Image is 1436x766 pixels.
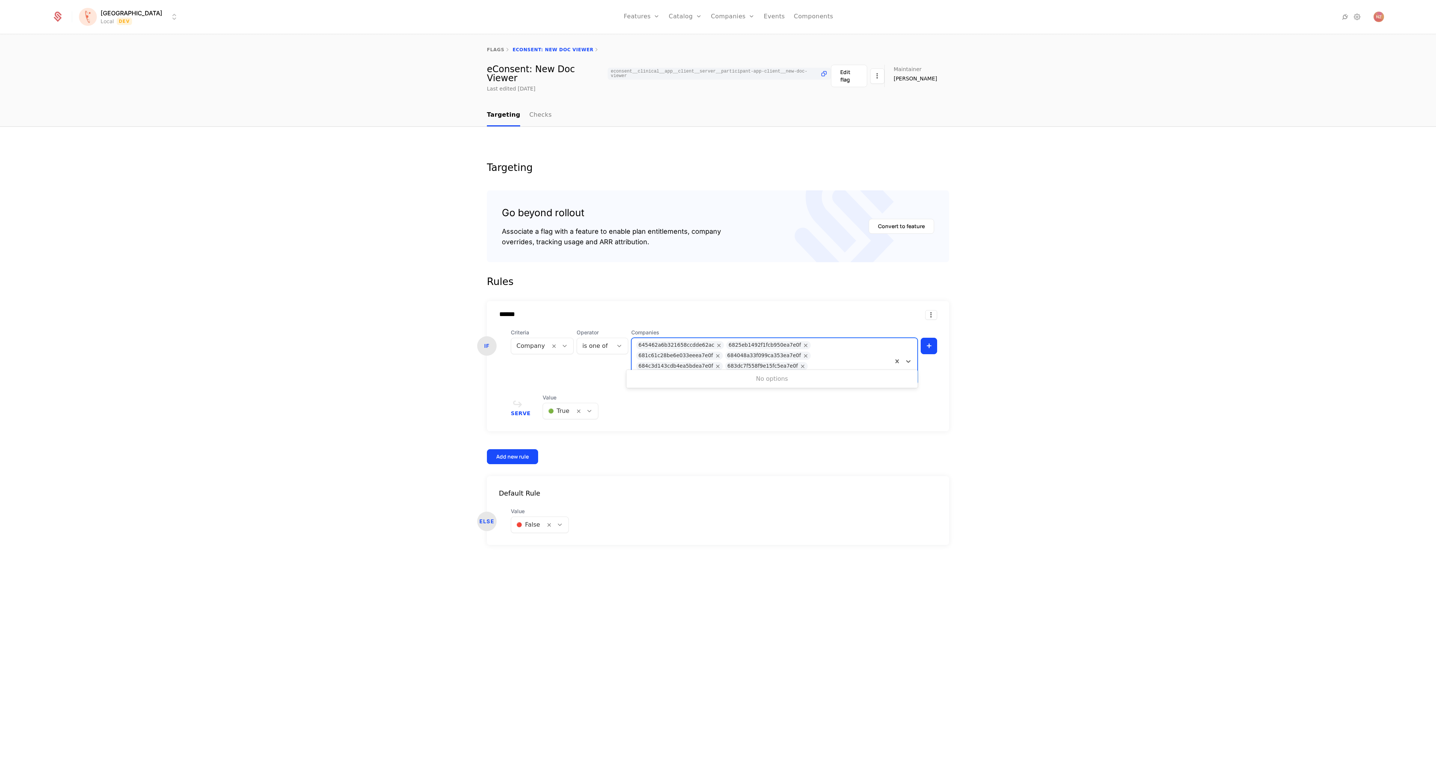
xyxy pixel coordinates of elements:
div: 645462a6b321658ccdde62ac [638,341,714,349]
nav: Main [487,104,949,126]
div: No options [626,371,918,386]
img: Florence [79,8,97,26]
a: flags [487,47,504,52]
button: Select environment [81,9,179,25]
div: ELSE [477,512,497,531]
button: Select action [870,65,884,87]
div: Targeting [487,163,949,172]
div: 681c61c28be6e033eeea7e0f [638,352,713,360]
a: Integrations [1341,12,1350,21]
div: Remove 684048a33f099ca353ea7e0f [801,352,811,360]
div: Remove 683dc7f558f9e15fc5ea7e0f [798,362,808,370]
button: Add new rule [487,449,538,464]
ul: Choose Sub Page [487,104,552,126]
span: [PERSON_NAME] [894,75,937,82]
a: Settings [1353,12,1362,21]
div: 683dc7f558f9e15fc5ea7e0f [727,362,798,370]
button: Select action [925,310,937,320]
button: + [921,338,937,354]
div: Remove 6825eb1492f1fcb950ea7e0f [801,341,811,349]
span: Value [543,394,598,401]
button: Edit flag [831,65,867,87]
div: eConsent: New Doc Viewer [487,65,831,83]
span: [GEOGRAPHIC_DATA] [101,9,162,18]
button: Convert to feature [869,219,934,234]
img: Nikola Zendeli [1374,12,1384,22]
div: Local [101,18,114,25]
div: 6825eb1492f1fcb950ea7e0f [728,341,801,349]
span: Value [511,508,569,515]
span: Companies [631,329,918,336]
div: Remove 681c61c28be6e033eeea7e0f [713,352,723,360]
span: econsent__clinical__app__client__server__participant-app-client__new-doc-viewer [611,69,817,78]
span: Dev [117,18,132,25]
div: Rules [487,274,949,289]
div: Edit flag [840,68,858,83]
a: Checks [529,104,552,126]
span: Operator [577,329,628,336]
div: 684c3d143cdb4ea5bdea7e0f [638,362,713,370]
span: Criteria [511,329,574,336]
div: Go beyond rollout [502,205,721,220]
div: Add new rule [496,453,529,460]
span: Maintainer [894,67,922,72]
button: Open user button [1374,12,1384,22]
a: Targeting [487,104,520,126]
span: Serve [511,411,531,416]
div: 684048a33f099ca353ea7e0f [727,352,801,360]
div: Default Rule [487,488,949,499]
div: Remove 684c3d143cdb4ea5bdea7e0f [713,362,723,370]
div: Remove 645462a6b321658ccdde62ac [714,341,724,349]
div: Last edited [DATE] [487,85,536,92]
div: IF [477,336,497,356]
div: Associate a flag with a feature to enable plan entitlements, company overrides, tracking usage an... [502,226,721,247]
